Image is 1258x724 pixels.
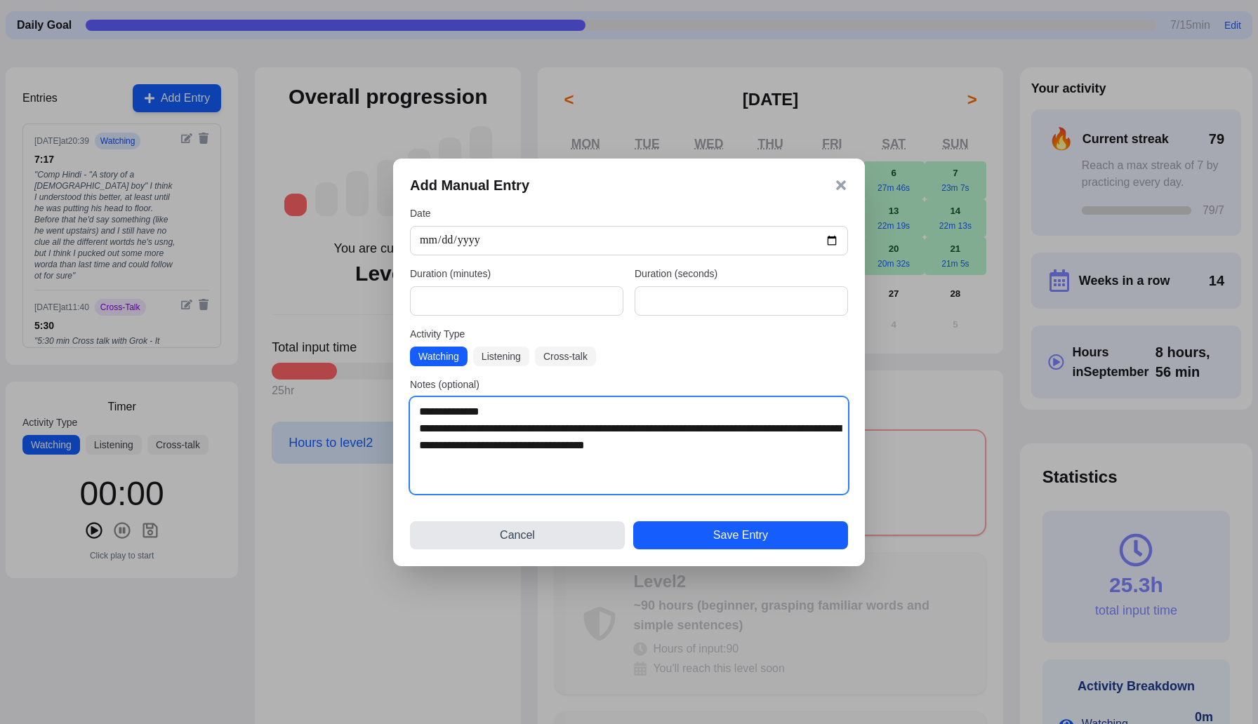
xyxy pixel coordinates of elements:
button: Save Entry [633,521,848,549]
label: Duration (minutes) [410,267,623,281]
label: Duration (seconds) [635,267,848,281]
h3: Add Manual Entry [410,175,529,195]
label: Notes (optional) [410,377,848,391]
button: Cross-talk [535,347,596,366]
label: Activity Type [410,327,848,341]
button: Listening [473,347,529,366]
label: Date [410,206,848,220]
button: Watching [410,347,468,366]
button: Cancel [410,521,625,549]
